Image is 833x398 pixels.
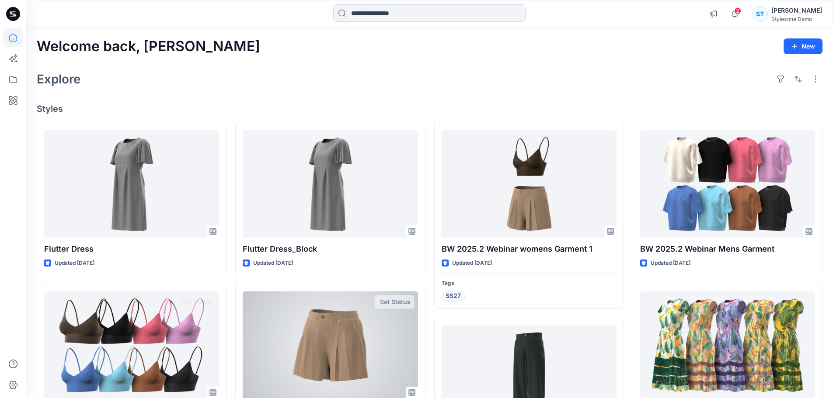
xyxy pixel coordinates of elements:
p: BW 2025.2 Webinar Mens Garment [640,243,815,255]
a: Flutter Dress_Block [243,130,418,238]
span: 2 [734,7,741,14]
div: ST [752,6,768,22]
a: Flutter Dress [44,130,219,238]
a: BW 2025.2 Webinar womens Garment 1 [442,130,617,238]
p: Flutter Dress [44,243,219,255]
p: BW 2025.2 Webinar womens Garment 1 [442,243,617,255]
p: Flutter Dress_Block [243,243,418,255]
h4: Styles [37,104,823,114]
button: New [784,38,823,54]
div: [PERSON_NAME] [771,5,822,16]
a: BW 2025.2 Webinar Mens Garment [640,130,815,238]
p: Updated [DATE] [253,259,293,268]
h2: Welcome back, [PERSON_NAME] [37,38,260,55]
p: Updated [DATE] [651,259,690,268]
h2: Explore [37,72,81,86]
p: Tags [442,279,617,288]
span: SS27 [446,291,461,301]
p: Updated [DATE] [55,259,94,268]
p: Updated [DATE] [452,259,492,268]
div: Stylezone Demo [771,16,822,22]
